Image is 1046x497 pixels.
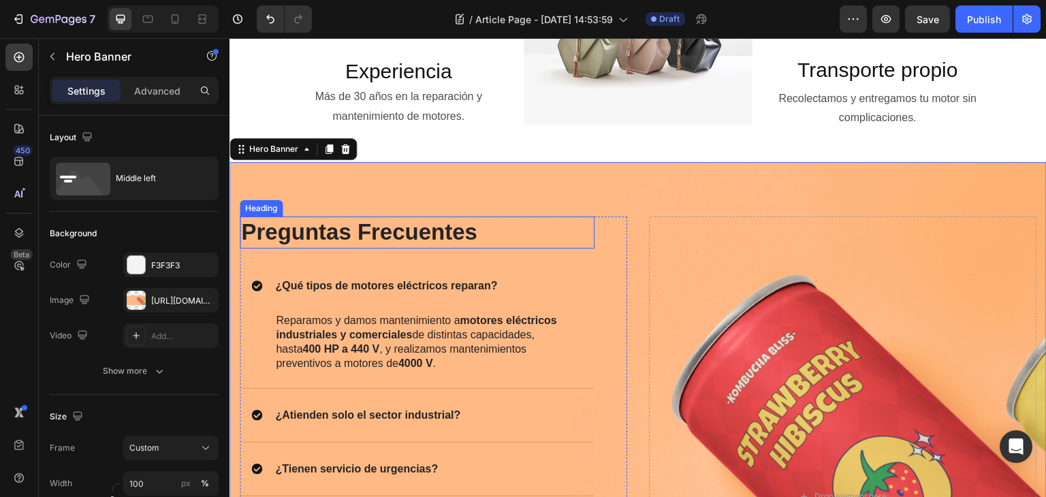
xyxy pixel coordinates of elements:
div: Heading [13,164,50,176]
strong: ¿Qué tipos de motores eléctricos reparan? [46,242,268,253]
div: [URL][DOMAIN_NAME] [151,295,215,307]
strong: ¿Atienden solo el sector industrial? [46,371,231,383]
button: Publish [955,5,1013,33]
div: Layout [50,129,95,147]
div: Background [50,227,97,240]
button: Custom [123,436,219,460]
p: Recolectamos y entregamos tu motor sin complicaciones. [535,51,761,91]
strong: ¿Tienen servicio de urgencias? [46,425,208,436]
button: 7 [5,5,101,33]
p: Hero Banner [66,48,182,65]
div: % [201,477,209,490]
div: Hero Banner [17,105,72,117]
button: % [178,475,194,492]
h2: Transporte propio [534,17,763,46]
p: Advanced [134,84,180,98]
span: Draft [659,13,680,25]
label: Width [50,477,72,490]
div: Publish [967,12,1001,27]
div: px [181,477,191,490]
div: Open Intercom Messenger [1000,430,1032,463]
div: Size [50,408,86,426]
span: / [469,12,473,27]
button: Show more [50,359,219,383]
p: Settings [67,84,106,98]
iframe: Design area [229,38,1046,497]
button: px [197,475,213,492]
span: Save [917,14,939,25]
input: px% [123,471,219,496]
h2: Preguntas Frecuentes [10,178,365,210]
div: Add... [151,330,215,342]
div: Drop element here [586,453,658,464]
strong: 4000 V [169,319,204,331]
button: Save [905,5,950,33]
span: Custom [129,442,159,454]
p: Reparamos y damos mantenimiento a de distintas capacidades, hasta , y realizamos mantenimientos p... [46,276,352,332]
span: Article Page - [DATE] 14:53:59 [475,12,613,27]
div: 450 [13,145,33,156]
div: Color [50,256,90,274]
label: Frame [50,442,75,454]
div: Beta [10,249,33,260]
strong: motores eléctricos industriales y comerciales [46,276,328,302]
div: Image [50,291,93,310]
div: Middle left [116,163,199,194]
strong: 400 HP a 440 V [73,305,150,317]
div: Show more [103,364,166,378]
div: F3F3F3 [151,259,215,272]
div: Video [50,327,91,345]
div: Undo/Redo [257,5,312,33]
p: 7 [89,11,95,27]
